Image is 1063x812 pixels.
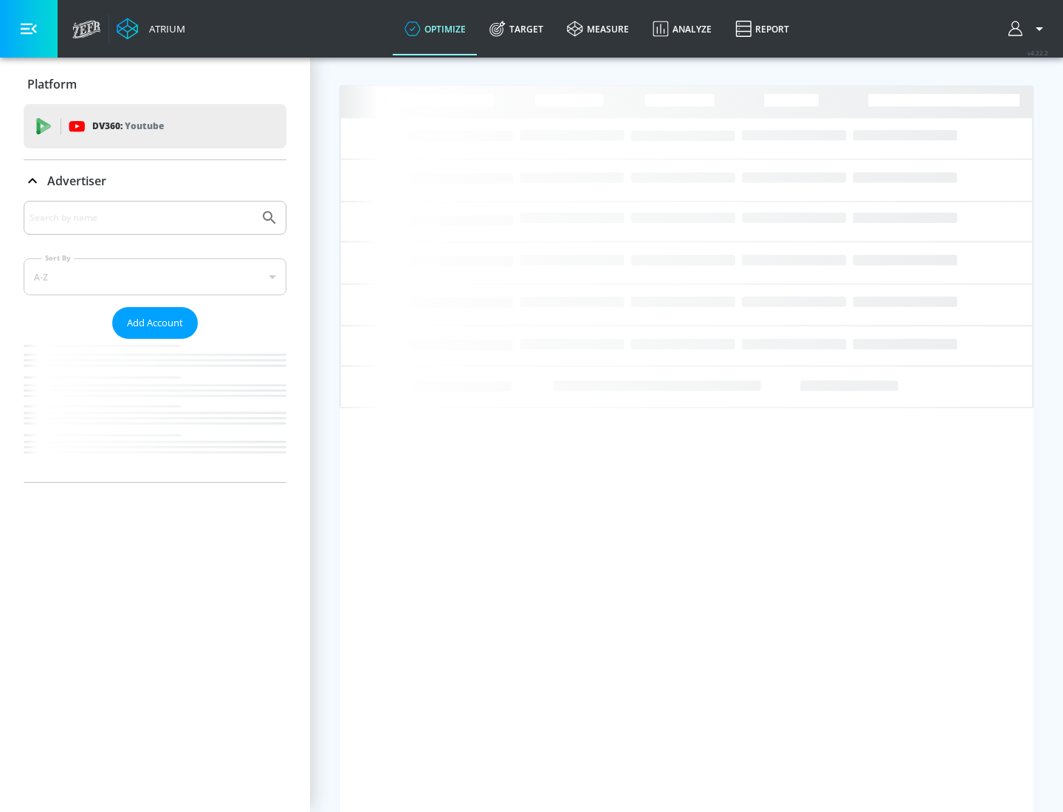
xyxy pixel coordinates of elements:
div: DV360: Youtube [24,104,286,148]
a: optimize [393,2,478,55]
label: Sort By [42,253,74,263]
p: Advertiser [47,173,106,189]
a: Target [478,2,555,55]
div: Advertiser [24,160,286,202]
button: Add Account [112,307,198,339]
div: A-Z [24,258,286,295]
a: Analyze [641,2,723,55]
div: Atrium [143,22,185,35]
input: Search by name [30,208,253,227]
p: Youtube [125,118,164,134]
a: Atrium [117,18,185,40]
div: Platform [24,63,286,105]
a: measure [555,2,641,55]
nav: list of Advertiser [24,339,286,482]
div: Advertiser [24,201,286,482]
span: Add Account [127,314,183,331]
p: Platform [27,76,77,92]
p: DV360: [92,118,164,134]
span: v 4.22.2 [1028,49,1048,57]
a: Report [723,2,801,55]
